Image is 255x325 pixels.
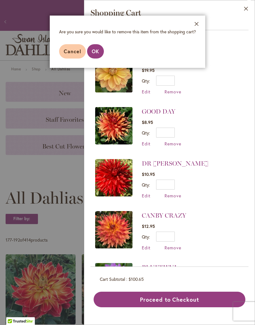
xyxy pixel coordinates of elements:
[92,48,99,54] span: OK
[87,44,104,59] button: OK
[59,29,196,35] div: Are you sure you would like to remove this item from the shopping cart?
[59,44,86,59] button: Cancel
[64,48,81,54] span: Cancel
[5,303,22,320] iframe: Launch Accessibility Center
